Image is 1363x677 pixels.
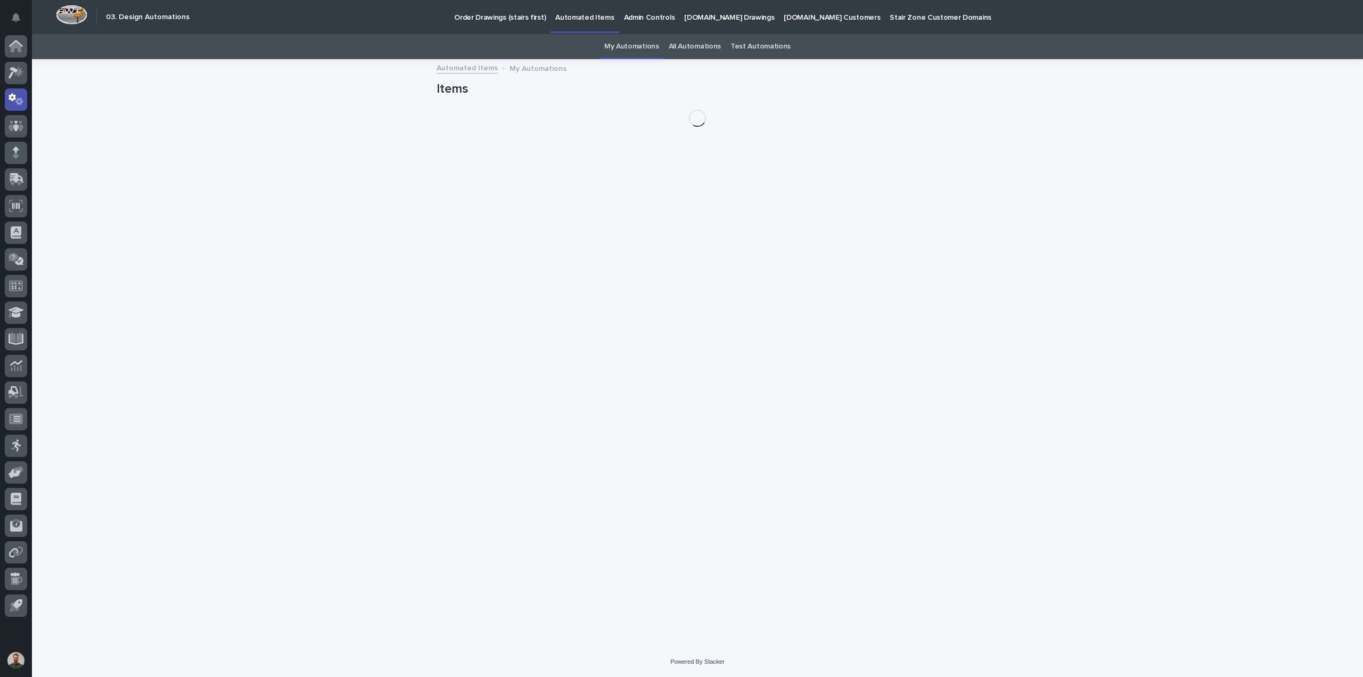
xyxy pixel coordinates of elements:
[56,5,87,25] img: Workspace Logo
[670,658,724,665] a: Powered By Stacker
[510,62,566,74] p: My Automations
[437,81,958,97] h1: Items
[669,34,721,59] a: All Automations
[13,13,27,30] div: Notifications
[5,6,27,29] button: Notifications
[437,61,498,74] a: Automated Items
[106,13,190,22] h2: 03. Design Automations
[730,34,791,59] a: Test Automations
[604,34,659,59] a: My Automations
[5,649,27,672] button: users-avatar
